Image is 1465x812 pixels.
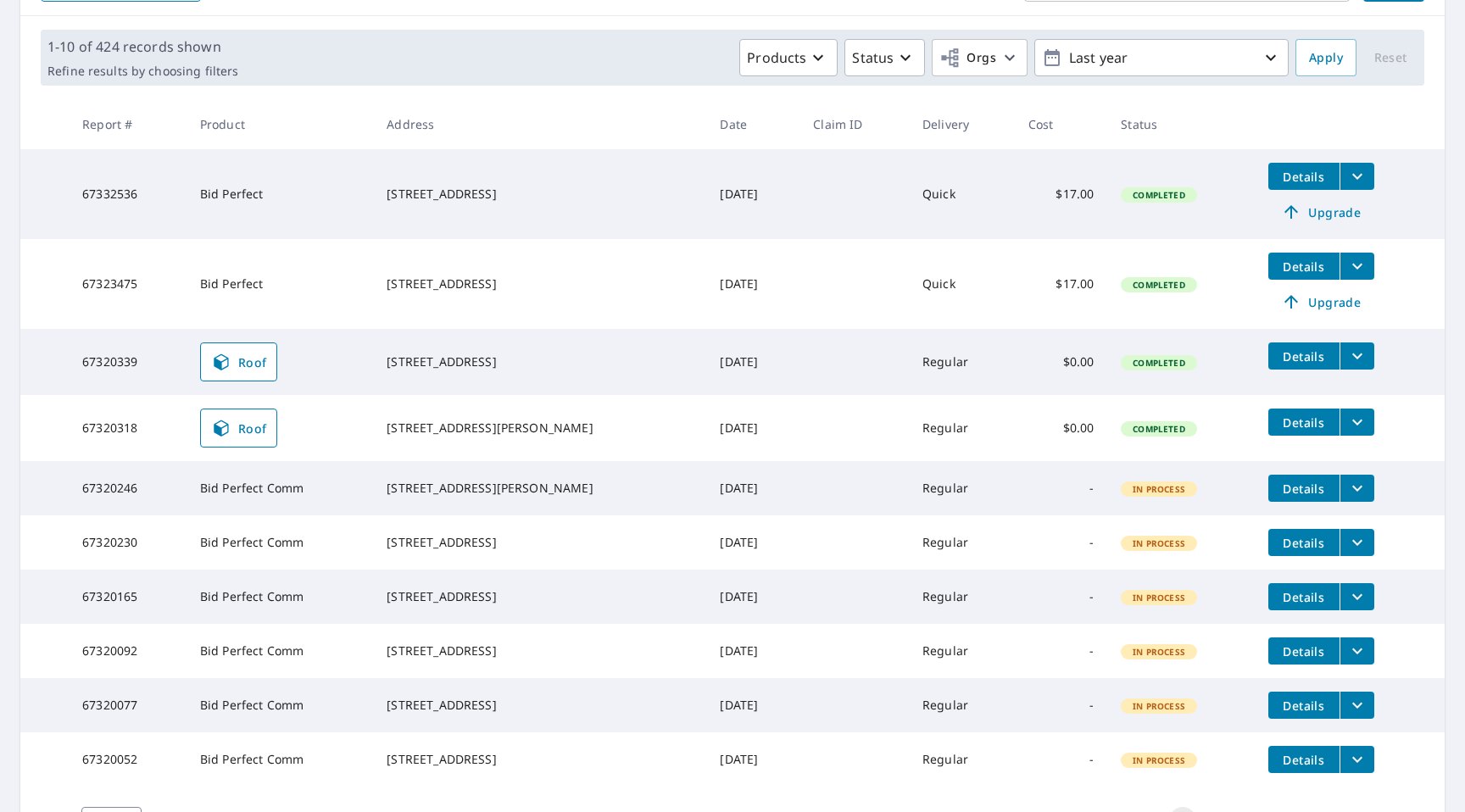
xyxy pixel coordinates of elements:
a: Upgrade [1268,198,1374,225]
td: [DATE] [706,149,799,239]
button: filesDropdownBtn-67320230 [1340,529,1374,556]
td: 67323475 [69,239,187,329]
td: [DATE] [706,515,799,570]
td: 67320318 [69,395,187,461]
span: Upgrade [1278,202,1364,222]
div: [STREET_ADDRESS] [387,353,693,370]
button: detailsBtn-67320165 [1268,583,1340,610]
td: - [1015,678,1108,732]
button: filesDropdownBtn-67320165 [1340,583,1374,610]
td: Regular [909,678,1015,732]
td: Regular [909,461,1015,515]
button: detailsBtn-67320052 [1268,746,1340,773]
div: [STREET_ADDRESS] [387,186,693,203]
td: 67320052 [69,732,187,787]
td: 67320230 [69,515,187,570]
span: Details [1278,589,1329,605]
span: Roof [211,418,267,438]
a: Upgrade [1268,288,1374,315]
span: Details [1278,698,1329,714]
p: Last year [1062,43,1261,73]
button: filesDropdownBtn-67323475 [1340,253,1374,280]
td: Bid Perfect Comm [187,624,373,678]
td: $17.00 [1015,239,1108,329]
button: filesDropdownBtn-67320339 [1340,342,1374,370]
div: [STREET_ADDRESS] [387,275,693,292]
button: detailsBtn-67320246 [1268,475,1340,502]
td: Regular [909,624,1015,678]
button: detailsBtn-67320092 [1268,637,1340,665]
button: detailsBtn-67320077 [1268,692,1340,719]
td: $17.00 [1015,149,1108,239]
span: In Process [1122,646,1195,658]
td: - [1015,570,1108,624]
a: Roof [200,409,278,448]
button: detailsBtn-67323475 [1268,253,1340,280]
td: Bid Perfect Comm [187,732,373,787]
div: [STREET_ADDRESS] [387,534,693,551]
td: - [1015,732,1108,787]
td: [DATE] [706,239,799,329]
th: Address [373,99,706,149]
td: Bid Perfect Comm [187,515,373,570]
td: [DATE] [706,395,799,461]
td: [DATE] [706,624,799,678]
span: Upgrade [1278,292,1364,312]
button: Orgs [932,39,1028,76]
span: In Process [1122,537,1195,549]
td: 67320339 [69,329,187,395]
td: $0.00 [1015,395,1108,461]
button: Status [844,39,925,76]
td: 67320165 [69,570,187,624]
td: $0.00 [1015,329,1108,395]
td: Bid Perfect [187,239,373,329]
p: Products [747,47,806,68]
td: Bid Perfect Comm [187,570,373,624]
span: Details [1278,752,1329,768]
p: Refine results by choosing filters [47,64,238,79]
span: Details [1278,259,1329,275]
td: Quick [909,239,1015,329]
td: Regular [909,570,1015,624]
span: Orgs [939,47,996,69]
button: filesDropdownBtn-67320092 [1340,637,1374,665]
span: Details [1278,348,1329,364]
td: 67320092 [69,624,187,678]
td: Bid Perfect Comm [187,461,373,515]
td: 67320246 [69,461,187,515]
button: filesDropdownBtn-67332536 [1340,163,1374,190]
span: Completed [1122,279,1195,291]
th: Report # [69,99,187,149]
th: Claim ID [799,99,909,149]
span: Completed [1122,423,1195,435]
span: Details [1278,643,1329,659]
td: - [1015,624,1108,678]
span: In Process [1122,700,1195,712]
span: Details [1278,169,1329,185]
span: Completed [1122,357,1195,369]
td: Regular [909,395,1015,461]
button: Last year [1034,39,1289,76]
span: Details [1278,414,1329,431]
td: Bid Perfect Comm [187,678,373,732]
span: Details [1278,481,1329,497]
span: Apply [1309,47,1343,69]
td: [DATE] [706,461,799,515]
button: Apply [1295,39,1356,76]
td: [DATE] [706,570,799,624]
button: detailsBtn-67320339 [1268,342,1340,370]
button: detailsBtn-67332536 [1268,163,1340,190]
span: Roof [211,352,267,372]
th: Date [706,99,799,149]
button: filesDropdownBtn-67320318 [1340,409,1374,436]
td: 67320077 [69,678,187,732]
span: In Process [1122,592,1195,603]
td: Regular [909,732,1015,787]
div: [STREET_ADDRESS] [387,751,693,768]
td: [DATE] [706,678,799,732]
td: Quick [909,149,1015,239]
td: - [1015,515,1108,570]
span: In Process [1122,483,1195,495]
button: Products [739,39,838,76]
button: filesDropdownBtn-67320077 [1340,692,1374,719]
